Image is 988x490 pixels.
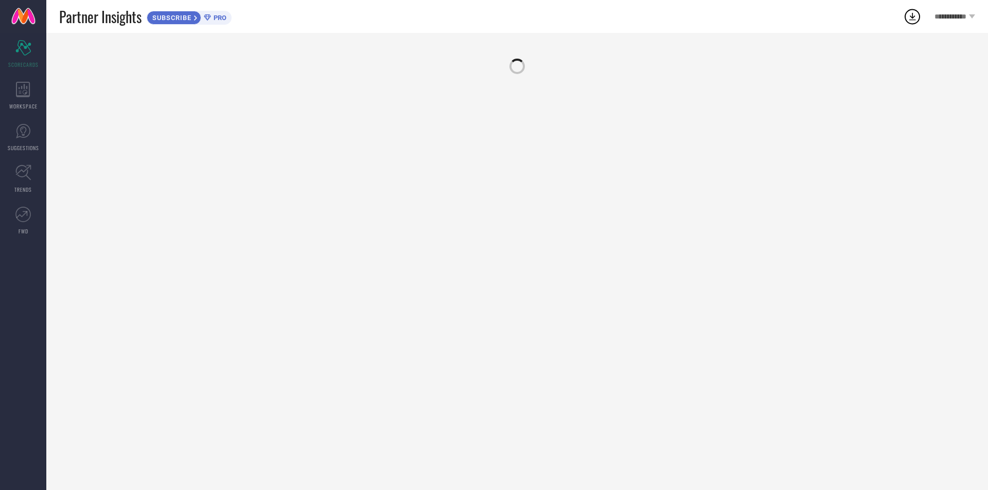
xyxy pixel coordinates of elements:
[19,227,28,235] span: FWD
[211,14,226,22] span: PRO
[147,8,232,25] a: SUBSCRIBEPRO
[59,6,142,27] span: Partner Insights
[8,144,39,152] span: SUGGESTIONS
[147,14,194,22] span: SUBSCRIBE
[9,102,38,110] span: WORKSPACE
[8,61,39,68] span: SCORECARDS
[903,7,922,26] div: Open download list
[14,186,32,193] span: TRENDS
